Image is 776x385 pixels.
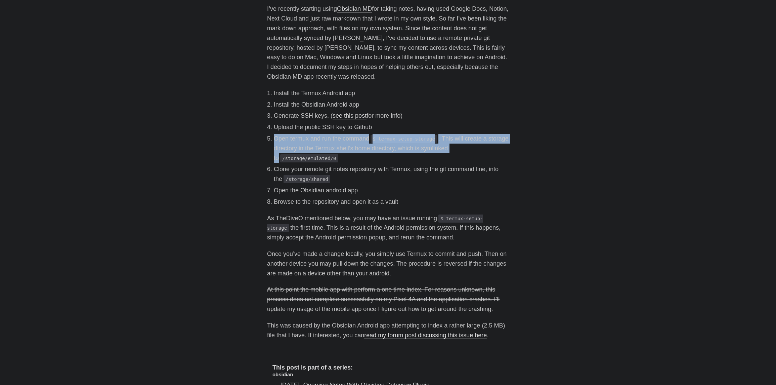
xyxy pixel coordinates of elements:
[267,249,509,278] p: Once you’ve made a change locally, you simply use Termux to commit and push. Then on another devi...
[274,197,509,207] li: Browse to the repository and open it as a vault
[371,135,437,143] code: $ termux-setup-storage
[272,372,293,377] a: obsidian
[267,4,509,81] p: I’ve recently starting using for taking notes, having used Google Docs, Notion, Next Cloud and ju...
[364,332,487,339] a: read my forum post discussing this issue here
[274,186,509,195] li: Open the Obsidian android app
[272,364,504,372] h4: This post is part of a series:
[267,286,500,312] del: At this point the mobile app with perform a one time index. For reasons unknown, this process doe...
[284,175,330,183] code: /storage/shared
[274,88,509,98] li: Install the Termux Android app
[333,112,367,119] a: see this post
[274,100,509,110] li: Install the Obsidian Android app
[274,134,509,163] li: Open termux and run the command . This will create a storage directory in the Termux shell’s home...
[337,5,372,12] a: Obsidian MD
[274,111,509,121] li: Generate SSH keys. ( for more info)
[274,164,509,184] li: Clone your remote git notes repository with Termux, using the git command line, into the
[267,214,509,242] p: As TheDiveO mentioned below, you may have an issue running the first time. This is a result of th...
[267,321,509,340] p: This was caused by the Obsidian Android app attempting to index a rather large (2.5 MB) file that...
[274,122,509,132] li: Upload the public SSH key to Github
[280,154,338,162] code: /storage/emulated/0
